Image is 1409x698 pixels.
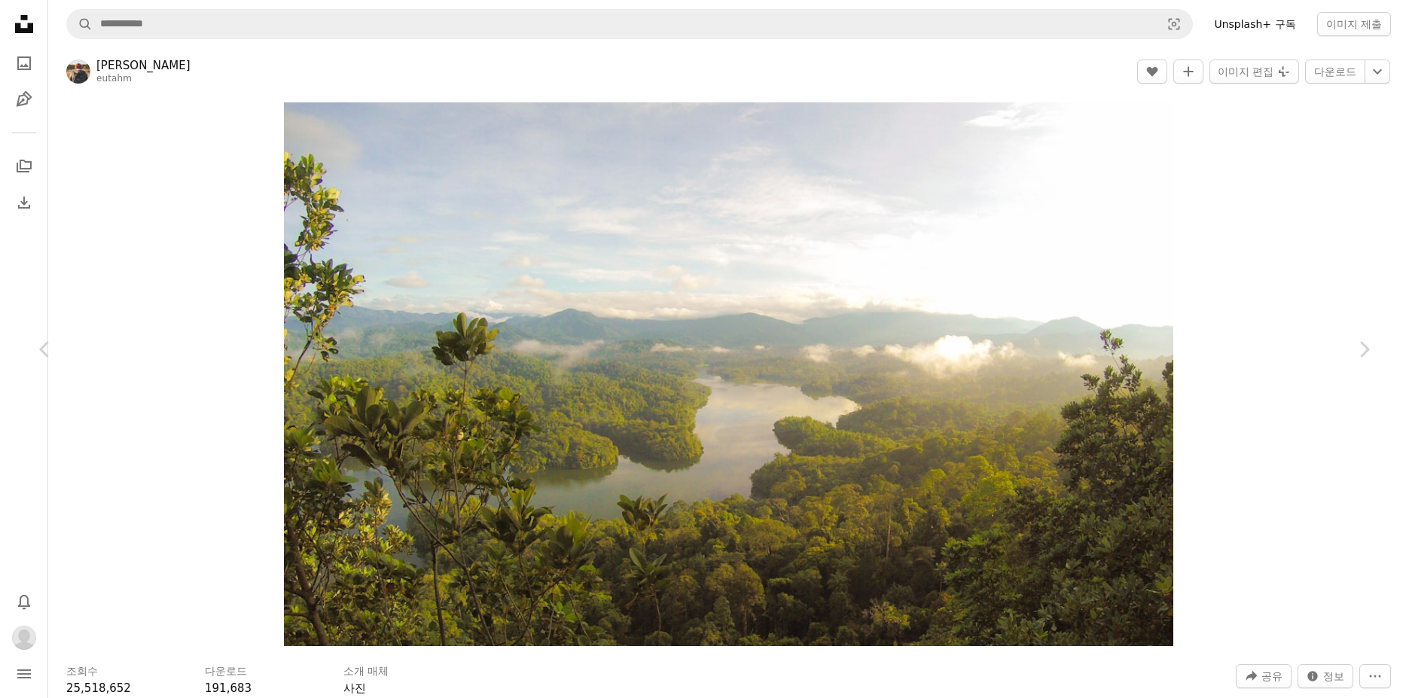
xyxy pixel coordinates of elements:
h3: 조회수 [66,664,98,679]
a: 컬렉션 [9,151,39,181]
a: 다음 [1319,277,1409,422]
button: 이미지 제출 [1317,12,1391,36]
span: 공유 [1261,665,1282,687]
a: 사진 [9,48,39,78]
button: 이 이미지 공유 [1236,664,1292,688]
a: [PERSON_NAME] [96,58,191,73]
img: 푸른 하늘 아래 나무 사이로 흐르는 강 [284,102,1173,646]
form: 사이트 전체에서 이미지 찾기 [66,9,1193,39]
button: 메뉴 [9,659,39,689]
button: 프로필 [9,623,39,653]
button: 더 많은 작업 [1359,664,1391,688]
button: 컬렉션에 추가 [1173,59,1203,84]
h3: 다운로드 [205,664,247,679]
a: 다운로드 [1305,59,1365,84]
span: 25,518,652 [66,681,131,695]
button: 알림 [9,587,39,617]
span: 정보 [1323,665,1344,687]
a: 사진 [343,681,366,695]
button: 시각적 검색 [1156,10,1192,38]
img: 사용자 yesol park의 아바타 [12,626,36,650]
button: 좋아요 [1137,59,1167,84]
button: 이 이미지 관련 통계 [1298,664,1353,688]
img: Eutah Mizushima의 프로필로 이동 [66,59,90,84]
button: 이미지 편집 [1209,59,1299,84]
button: 다운로드 크기 선택 [1365,59,1390,84]
button: Unsplash 검색 [67,10,93,38]
a: 다운로드 내역 [9,187,39,218]
a: eutahm [96,73,132,84]
h3: 소개 매체 [343,664,389,679]
a: Unsplash+ 구독 [1205,12,1304,36]
span: 191,683 [205,681,252,695]
button: 이 이미지 확대 [284,102,1173,646]
a: 일러스트 [9,84,39,114]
